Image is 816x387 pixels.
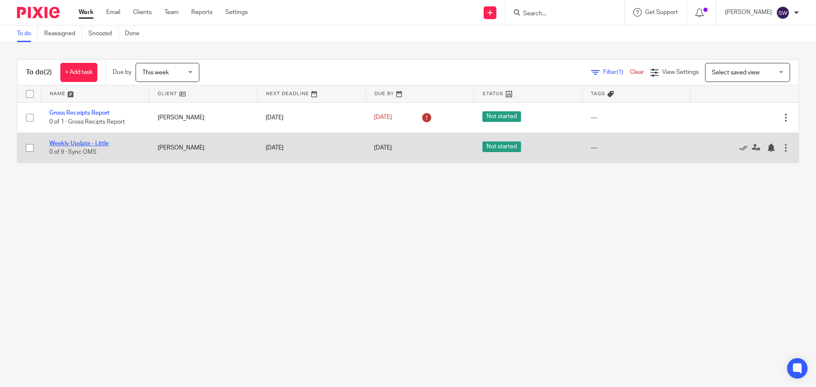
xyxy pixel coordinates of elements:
a: Clients [133,8,152,17]
span: Not started [482,141,521,152]
a: Work [79,8,93,17]
td: [PERSON_NAME] [149,102,258,133]
input: Search [522,10,599,18]
a: Clear [630,69,644,75]
td: [PERSON_NAME] [149,133,258,163]
span: Tags [591,91,605,96]
a: To do [17,25,38,42]
a: Done [125,25,146,42]
p: Due by [113,68,131,76]
a: Email [106,8,120,17]
span: [DATE] [374,115,392,121]
span: Select saved view [712,70,759,76]
span: 0 of 9 · Sync OMS [49,149,96,155]
span: [DATE] [374,145,392,151]
h1: To do [26,68,52,77]
span: (1) [617,69,623,75]
span: This week [142,70,169,76]
img: Pixie [17,7,59,18]
a: Settings [225,8,248,17]
a: + Add task [60,63,97,82]
a: Reassigned [44,25,82,42]
a: Team [164,8,178,17]
p: [PERSON_NAME] [725,8,772,17]
span: Not started [482,111,521,122]
a: Weekly Update - Little [49,141,109,147]
div: --- [591,113,682,122]
a: Reports [191,8,212,17]
span: 0 of 1 · Gross Recipts Report [49,119,125,125]
span: (2) [44,69,52,76]
td: [DATE] [257,133,365,163]
td: [DATE] [257,102,365,133]
a: Gross Receipts Report [49,110,110,116]
a: Mark as done [739,144,752,152]
span: Get Support [645,9,678,15]
a: Snoozed [88,25,119,42]
div: --- [591,144,682,152]
span: Filter [603,69,630,75]
img: svg%3E [776,6,790,20]
span: View Settings [662,69,699,75]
